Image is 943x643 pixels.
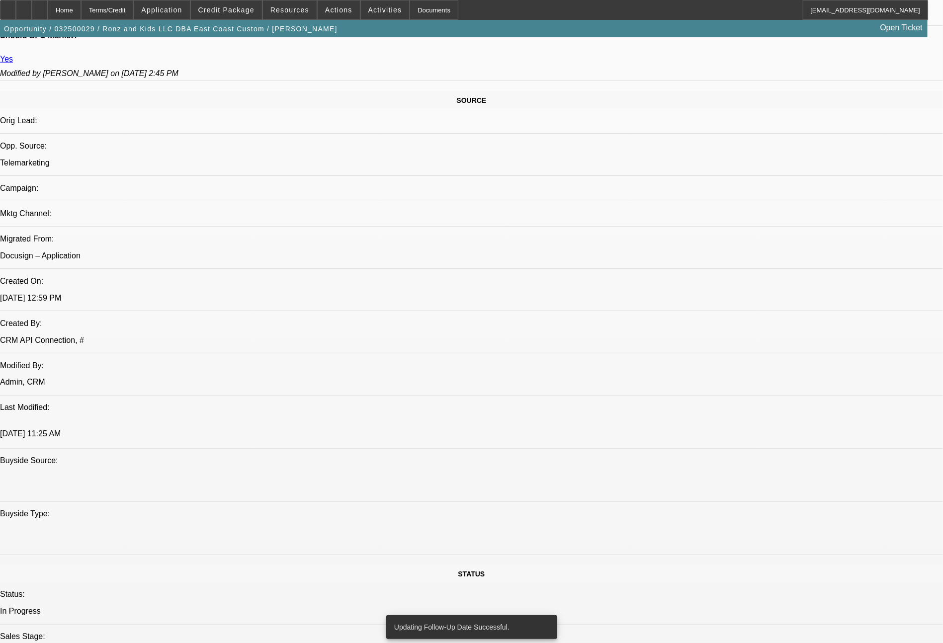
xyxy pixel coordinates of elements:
[134,0,189,19] button: Application
[368,6,402,14] span: Activities
[198,6,255,14] span: Credit Package
[191,0,262,19] button: Credit Package
[263,0,317,19] button: Resources
[325,6,352,14] span: Actions
[318,0,360,19] button: Actions
[457,96,487,104] span: SOURCE
[4,25,338,33] span: Opportunity / 032500029 / Ronz and Kids LLC DBA East Coast Custom / [PERSON_NAME]
[361,0,410,19] button: Activities
[458,570,485,578] span: STATUS
[270,6,309,14] span: Resources
[141,6,182,14] span: Application
[386,615,553,639] div: Updating Follow-Up Date Successful.
[876,19,927,36] a: Open Ticket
